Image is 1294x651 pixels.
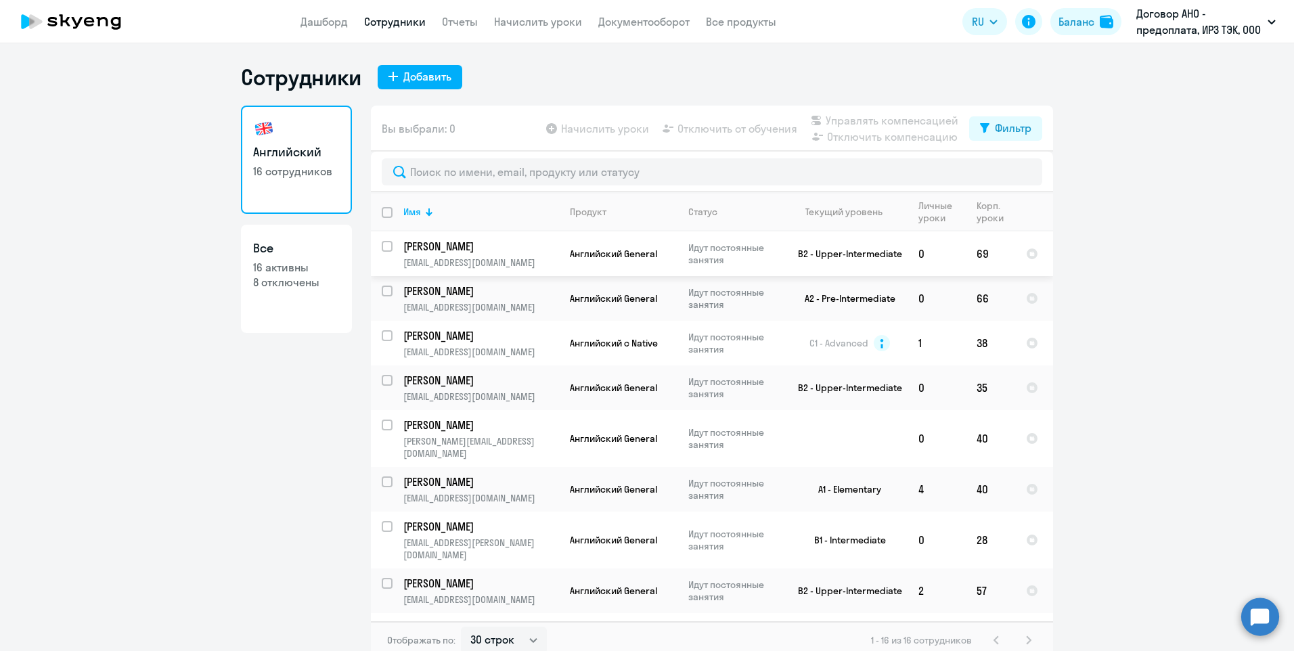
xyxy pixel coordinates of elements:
div: Баланс [1058,14,1094,30]
h1: Сотрудники [241,64,361,91]
a: [PERSON_NAME] [403,328,558,343]
input: Поиск по имени, email, продукту или статусу [382,158,1042,185]
div: Имя [403,206,558,218]
td: 0 [908,512,966,568]
td: B2 - Upper-Intermediate [782,365,908,410]
a: Начислить уроки [494,15,582,28]
h3: Все [253,240,340,257]
img: balance [1100,15,1113,28]
p: [PERSON_NAME] [403,474,556,489]
p: [PERSON_NAME] [403,621,556,635]
div: Текущий уровень [805,206,883,218]
span: Английский General [570,292,657,305]
p: Идут постоянные занятия [688,242,781,266]
td: 0 [908,276,966,321]
td: 40 [966,410,1015,467]
span: Вы выбрали: 0 [382,120,455,137]
button: Добавить [378,65,462,89]
p: [EMAIL_ADDRESS][DOMAIN_NAME] [403,256,558,269]
a: [PERSON_NAME] [403,239,558,254]
div: Статус [688,206,717,218]
span: C1 - Advanced [809,337,868,349]
a: Английский16 сотрудников [241,106,352,214]
a: Все продукты [706,15,776,28]
td: 4 [908,467,966,512]
p: 16 активны [253,260,340,275]
div: Продукт [570,206,606,218]
button: Фильтр [969,116,1042,141]
div: Личные уроки [918,200,953,224]
p: [PERSON_NAME] [403,519,556,534]
p: [EMAIL_ADDRESS][DOMAIN_NAME] [403,593,558,606]
td: 0 [908,365,966,410]
p: 16 сотрудников [253,164,340,179]
a: [PERSON_NAME] [403,621,558,635]
td: 66 [966,276,1015,321]
div: Статус [688,206,781,218]
p: 8 отключены [253,275,340,290]
div: Продукт [570,206,677,218]
div: Личные уроки [918,200,965,224]
span: Английский General [570,483,657,495]
p: Идут постоянные занятия [688,426,781,451]
span: Английский General [570,382,657,394]
td: 38 [966,321,1015,365]
span: 1 - 16 из 16 сотрудников [871,634,972,646]
p: [EMAIL_ADDRESS][DOMAIN_NAME] [403,301,558,313]
p: Идут постоянные занятия [688,286,781,311]
td: B1 - Intermediate [782,512,908,568]
img: english [253,118,275,139]
td: 28 [966,512,1015,568]
td: B2 - Upper-Intermediate [782,231,908,276]
span: Английский General [570,585,657,597]
p: Идут постоянные занятия [688,579,781,603]
td: 1 [908,321,966,365]
p: [EMAIL_ADDRESS][DOMAIN_NAME] [403,390,558,403]
button: RU [962,8,1007,35]
a: [PERSON_NAME] [403,576,558,591]
td: 0 [908,231,966,276]
a: [PERSON_NAME] [403,474,558,489]
p: [PERSON_NAME] [403,239,556,254]
td: 0 [908,410,966,467]
p: [EMAIL_ADDRESS][DOMAIN_NAME] [403,346,558,358]
a: Сотрудники [364,15,426,28]
div: Корп. уроки [977,200,1004,224]
p: [PERSON_NAME] [403,373,556,388]
div: Имя [403,206,421,218]
td: 57 [966,568,1015,613]
span: RU [972,14,984,30]
td: B2 - Upper-Intermediate [782,568,908,613]
a: Документооборот [598,15,690,28]
span: Английский General [570,534,657,546]
p: [PERSON_NAME] [403,418,556,432]
td: 69 [966,231,1015,276]
button: Договор АНО - предоплата, ИРЗ ТЭК, ООО [1130,5,1282,38]
p: Идут постоянные занятия [688,331,781,355]
p: Идут постоянные занятия [688,376,781,400]
td: A1 - Elementary [782,467,908,512]
h3: Английский [253,143,340,161]
a: [PERSON_NAME] [403,284,558,298]
a: [PERSON_NAME] [403,519,558,534]
p: [PERSON_NAME] [403,284,556,298]
a: Все16 активны8 отключены [241,225,352,333]
p: Идут постоянные занятия [688,477,781,501]
div: Текущий уровень [793,206,907,218]
div: Корп. уроки [977,200,1014,224]
a: Отчеты [442,15,478,28]
button: Балансbalance [1050,8,1121,35]
p: Идут постоянные занятия [688,528,781,552]
td: 40 [966,467,1015,512]
div: Добавить [403,68,451,85]
a: Дашборд [300,15,348,28]
p: [EMAIL_ADDRESS][PERSON_NAME][DOMAIN_NAME] [403,537,558,561]
a: [PERSON_NAME] [403,418,558,432]
span: Отображать по: [387,634,455,646]
span: Английский General [570,248,657,260]
p: Договор АНО - предоплата, ИРЗ ТЭК, ООО [1136,5,1262,38]
span: Английский General [570,432,657,445]
p: [PERSON_NAME][EMAIL_ADDRESS][DOMAIN_NAME] [403,435,558,459]
td: 2 [908,568,966,613]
